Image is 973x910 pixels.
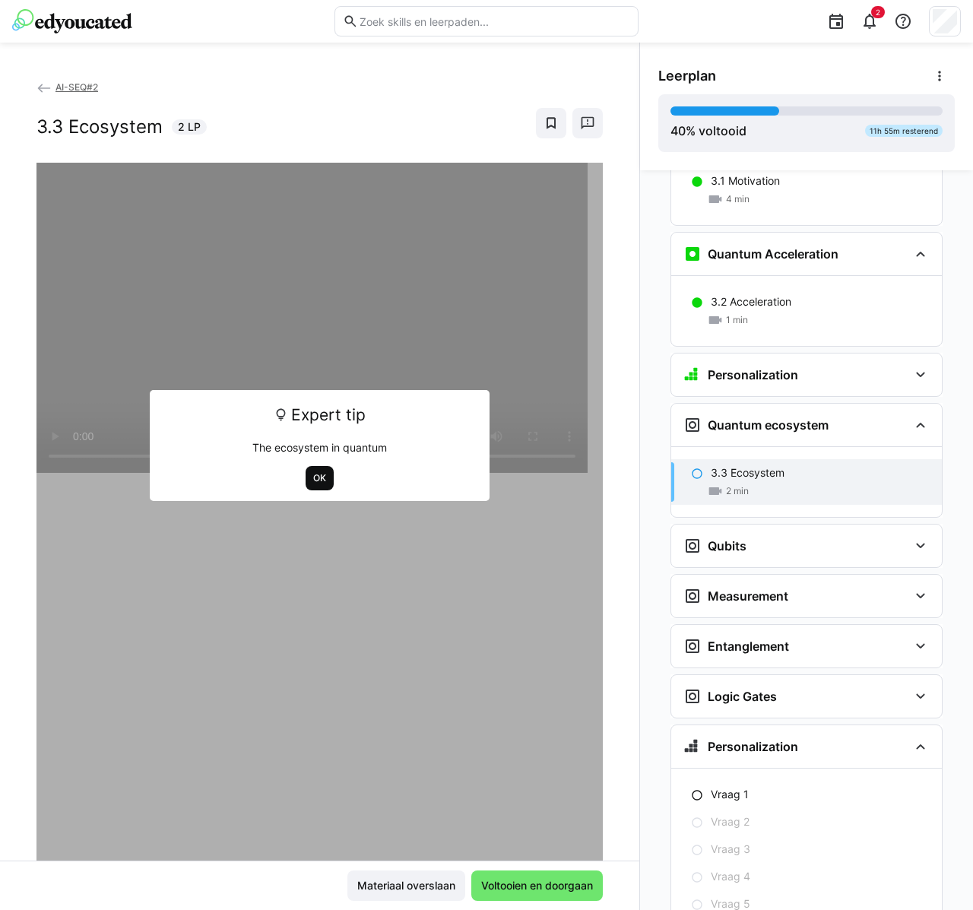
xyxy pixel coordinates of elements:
[726,193,750,205] span: 4 min
[708,588,788,604] h3: Measurement
[347,870,465,901] button: Materiaal overslaan
[726,485,749,497] span: 2 min
[358,14,630,28] input: Zoek skills en leerpaden...
[711,787,749,802] p: Vraag 1
[711,465,784,480] p: 3.3 Ecosystem
[708,417,829,433] h3: Quantum ecosystem
[865,125,943,137] div: 11h 55m resterend
[726,314,748,326] span: 1 min
[479,878,595,893] span: Voltooien en doorgaan
[178,119,201,135] span: 2 LP
[658,68,716,84] span: Leerplan
[471,870,603,901] button: Voltooien en doorgaan
[708,689,777,704] h3: Logic Gates
[708,639,789,654] h3: Entanglement
[708,246,838,262] h3: Quantum Acceleration
[160,440,479,455] p: The ecosystem in quantum
[711,294,791,309] p: 3.2 Acceleration
[55,81,98,93] span: AI-SEQ#2
[711,842,750,857] p: Vraag 3
[711,869,750,884] p: Vraag 4
[355,878,458,893] span: Materiaal overslaan
[306,466,334,490] button: OK
[312,472,328,484] span: OK
[708,538,746,553] h3: Qubits
[708,367,798,382] h3: Personalization
[711,173,780,189] p: 3.1 Motivation
[670,122,746,140] div: % voltooid
[708,739,798,754] h3: Personalization
[670,123,686,138] span: 40
[876,8,880,17] span: 2
[291,401,366,430] span: Expert tip
[36,81,98,93] a: AI-SEQ#2
[36,116,163,138] h2: 3.3 Ecosystem
[711,814,750,829] p: Vraag 2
